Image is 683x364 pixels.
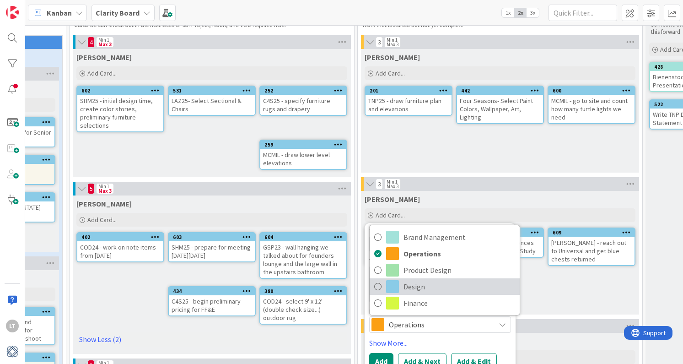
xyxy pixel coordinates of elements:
[81,87,163,94] div: 602
[549,87,635,95] div: 600
[77,233,163,241] div: 402
[502,8,514,17] span: 1x
[169,87,255,95] div: 531
[77,95,163,131] div: SHM25 - initial design time, create color stories, preliminary furniture selections
[87,37,95,48] span: 4
[260,233,346,278] div: 604GSP23 - wall hanging we talked about for founders lounge and the large wall in the upstairs ba...
[260,95,346,115] div: C4S25 - specify furniture rugs and drapery
[6,345,19,358] img: avatar
[527,8,539,17] span: 3x
[370,278,520,295] a: Design
[403,247,515,261] span: Operations
[260,141,346,149] div: 259
[366,87,452,115] div: 201TNP25 - draw furniture plan and elevations
[98,38,109,42] div: Min 1
[376,211,405,219] span: Add Card...
[387,184,398,189] div: Max 3
[168,286,256,316] a: 434C4S25 - begin preliminary pricing for FF&E
[387,42,398,47] div: Max 3
[77,87,163,131] div: 602SHM25 - initial design time, create color stories, preliminary furniture selections
[260,87,346,115] div: 252C4S25 - specify furniture rugs and drapery
[264,87,346,94] div: 252
[47,7,72,18] span: Kanban
[369,308,384,315] span: Label
[173,288,255,294] div: 434
[76,53,132,62] span: Gina
[76,86,164,132] a: 602SHM25 - initial design time, create color stories, preliminary furniture selections
[389,318,490,331] span: Operations
[387,38,398,42] div: Min 1
[169,295,255,315] div: C4S25 - begin preliminary pricing for FF&E
[173,234,255,240] div: 603
[169,233,255,261] div: 603SHM25 - prepare for meeting [DATE][DATE]
[169,241,255,261] div: SHM25 - prepare for meeting [DATE][DATE]
[259,140,347,170] a: 259MCMIL - draw lower level elevations
[260,287,346,324] div: 380COD24 - select 9' x 12' (double check size...) outdoor rug
[549,87,635,123] div: 600MCMIL - go to site and count how many turtle lights we need
[169,287,255,295] div: 434
[260,141,346,169] div: 259MCMIL - draw lower level elevations
[77,233,163,261] div: 402COD24 - work on note items from [DATE]
[169,287,255,315] div: 434C4S25 - begin preliminary pricing for FF&E
[87,69,117,77] span: Add Card...
[260,149,346,169] div: MCMIL - draw lower level elevations
[6,6,19,19] img: Visit kanbanzone.com
[362,22,638,29] p: Work that is started but not yet complete
[77,241,163,261] div: COD24 - work on note items from [DATE]
[548,86,635,124] a: 600MCMIL - go to site and count how many turtle lights we need
[457,87,543,123] div: 442Four Seasons- Select Paint Colors, Wallpaper, Art, Lighting
[260,241,346,278] div: GSP23 - wall hanging we talked about for founders lounge and the large wall in the upstairs bathroom
[6,320,19,332] div: LT
[366,87,452,95] div: 201
[19,1,42,12] span: Support
[549,228,635,265] div: 609[PERSON_NAME] - reach out to Universal and get blue chests returned
[87,216,117,224] span: Add Card...
[169,87,255,115] div: 531LAZ25- Select Sectional & Chairs
[74,22,350,29] p: Cards we can knock out in the next week or so. Project, Noun, and Verb required here.
[77,87,163,95] div: 602
[98,42,112,47] div: Max 3
[260,233,346,241] div: 604
[168,232,256,262] a: 603SHM25 - prepare for meeting [DATE][DATE]
[168,86,256,116] a: 531LAZ25- Select Sectional & Chairs
[169,95,255,115] div: LAZ25- Select Sectional & Chairs
[457,87,543,95] div: 442
[365,195,420,204] span: Lisa T.
[514,8,527,17] span: 2x
[548,228,635,266] a: 609[PERSON_NAME] - reach out to Universal and get blue chests returned
[365,53,420,62] span: Gina
[76,199,132,208] span: Lisa T.
[403,296,515,310] span: Finance
[461,87,543,94] div: 442
[370,229,520,245] a: Brand Management
[387,179,398,184] div: Min 1
[403,230,515,244] span: Brand Management
[553,87,635,94] div: 600
[457,95,543,123] div: Four Seasons- Select Paint Colors, Wallpaper, Art, Lighting
[259,232,347,279] a: 604GSP23 - wall hanging we talked about for founders lounge and the large wall in the upstairs ba...
[549,228,635,237] div: 609
[376,69,405,77] span: Add Card...
[376,37,383,48] span: 3
[370,87,452,94] div: 201
[260,287,346,295] div: 380
[259,286,347,325] a: 380COD24 - select 9' x 12' (double check size...) outdoor rug
[369,337,511,348] a: Show More...
[403,280,515,293] span: Design
[264,141,346,148] div: 259
[370,262,520,278] a: Product Design
[87,183,95,194] span: 5
[81,234,163,240] div: 402
[76,232,164,262] a: 402COD24 - work on note items from [DATE]
[456,86,544,124] a: 442Four Seasons- Select Paint Colors, Wallpaper, Art, Lighting
[169,233,255,241] div: 603
[96,8,140,17] b: Clarity Board
[260,87,346,95] div: 252
[376,179,383,190] span: 3
[260,295,346,324] div: COD24 - select 9' x 12' (double check size...) outdoor rug
[264,234,346,240] div: 604
[403,263,515,277] span: Product Design
[549,237,635,265] div: [PERSON_NAME] - reach out to Universal and get blue chests returned
[553,229,635,236] div: 609
[549,95,635,123] div: MCMIL - go to site and count how many turtle lights we need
